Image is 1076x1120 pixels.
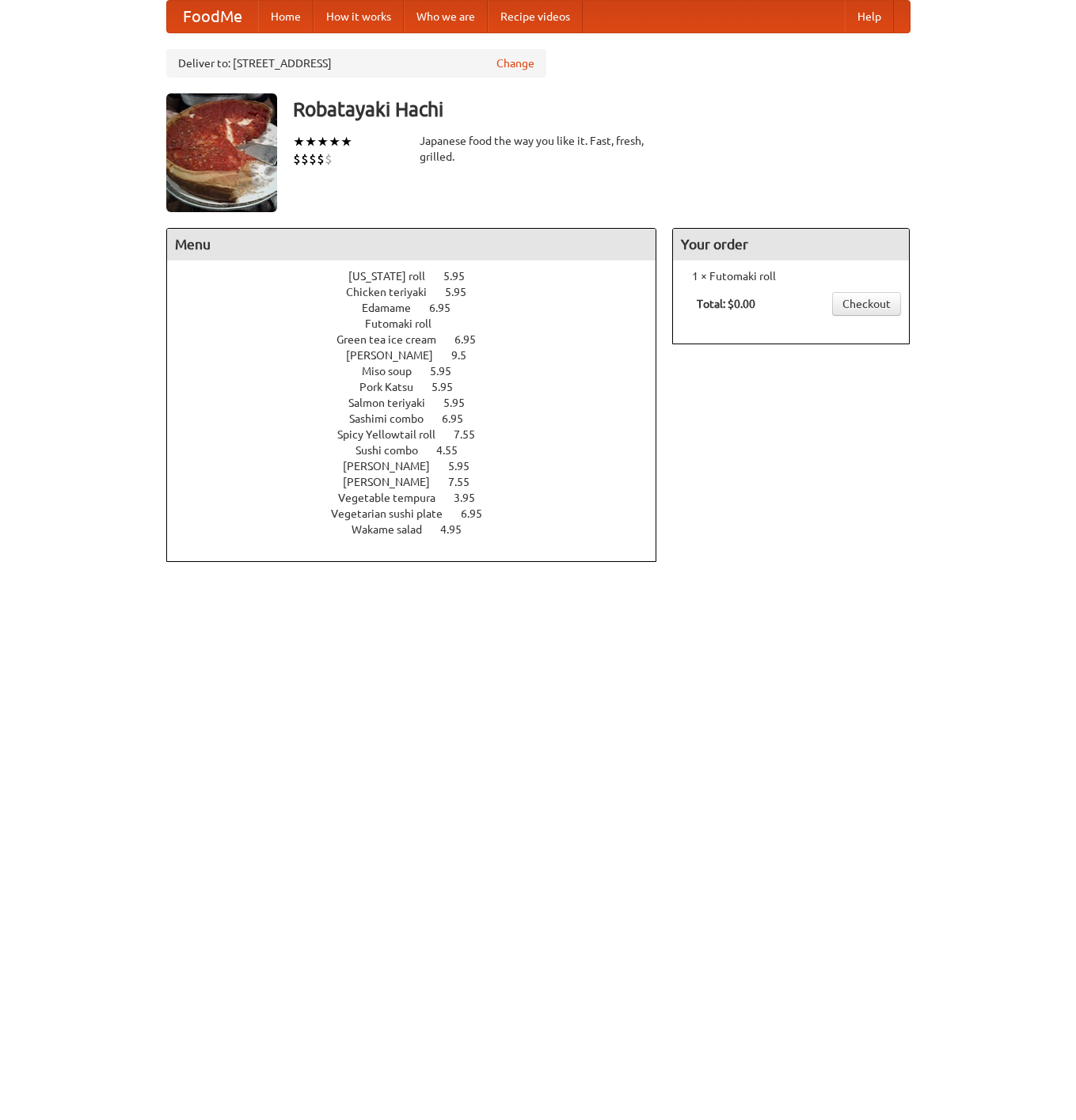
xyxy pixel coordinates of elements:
[343,460,499,473] a: [PERSON_NAME] 5.95
[293,150,301,168] li: $
[314,1,404,32] a: How it works
[329,133,340,150] li: ★
[448,476,485,488] span: 7.55
[338,492,451,504] span: Vegetable tempura
[317,150,325,168] li: $
[443,270,481,283] span: 5.95
[352,523,491,536] a: Wakame salad 4.95
[451,349,482,362] span: 9.5
[348,397,494,409] a: Salmon teriyaki 5.95
[331,507,458,520] span: Vegetarian sushi plate
[337,428,504,441] a: Spicy Yellowtail roll 7.55
[166,93,277,212] img: angular.jpg
[348,270,441,283] span: [US_STATE] roll
[429,302,466,314] span: 6.95
[362,302,480,314] a: Edamame 6.95
[349,412,492,425] a: Sashimi combo 6.95
[445,286,482,298] span: 5.95
[305,133,317,150] li: ★
[325,150,333,168] li: $
[346,349,449,362] span: [PERSON_NAME]
[359,381,482,393] a: Pork Katsu 5.95
[349,412,439,425] span: Sashimi combo
[309,150,317,168] li: $
[443,397,481,409] span: 5.95
[832,292,901,316] a: Checkout
[362,365,428,378] span: Miso soup
[348,397,441,409] span: Salmon teriyaki
[343,460,446,473] span: [PERSON_NAME]
[340,133,352,150] li: ★
[362,365,481,378] a: Miso soup 5.95
[442,412,479,425] span: 6.95
[352,523,438,536] span: Wakame salad
[331,507,511,520] a: Vegetarian sushi plate 6.95
[448,460,485,473] span: 5.95
[432,381,469,393] span: 5.95
[673,229,909,260] h4: Your order
[338,492,504,504] a: Vegetable tempura 3.95
[336,333,505,346] a: Green tea ice cream 6.95
[166,49,546,78] div: Deliver to: [STREET_ADDRESS]
[346,286,443,298] span: Chicken teriyaki
[167,229,656,260] h4: Menu
[317,133,329,150] li: ★
[420,133,657,165] div: Japanese food the way you like it. Fast, fresh, grilled.
[404,1,488,32] a: Who we are
[346,349,496,362] a: [PERSON_NAME] 9.5
[293,93,911,125] h3: Robatayaki Hachi
[365,317,477,330] a: Futomaki roll
[496,55,534,71] a: Change
[440,523,477,536] span: 4.95
[258,1,314,32] a: Home
[436,444,473,457] span: 4.55
[681,268,901,284] li: 1 × Futomaki roll
[346,286,496,298] a: Chicken teriyaki 5.95
[454,492,491,504] span: 3.95
[301,150,309,168] li: $
[488,1,583,32] a: Recipe videos
[293,133,305,150] li: ★
[430,365,467,378] span: 5.95
[343,476,499,488] a: [PERSON_NAME] 7.55
[845,1,894,32] a: Help
[355,444,487,457] a: Sushi combo 4.55
[461,507,498,520] span: 6.95
[697,298,755,310] b: Total: $0.00
[365,317,447,330] span: Futomaki roll
[336,333,452,346] span: Green tea ice cream
[343,476,446,488] span: [PERSON_NAME]
[454,333,492,346] span: 6.95
[362,302,427,314] span: Edamame
[167,1,258,32] a: FoodMe
[348,270,494,283] a: [US_STATE] roll 5.95
[355,444,434,457] span: Sushi combo
[337,428,451,441] span: Spicy Yellowtail roll
[454,428,491,441] span: 7.55
[359,381,429,393] span: Pork Katsu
